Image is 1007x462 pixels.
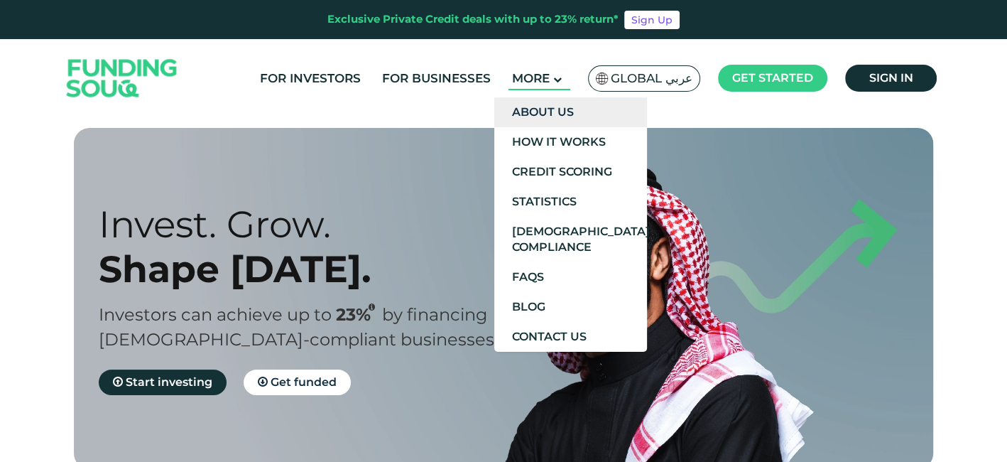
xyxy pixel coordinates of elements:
[271,375,337,389] span: Get funded
[379,67,494,90] a: For Businesses
[99,370,227,395] a: Start investing
[494,322,647,352] a: Contact Us
[99,202,528,247] div: Invest. Grow.
[244,370,351,395] a: Get funded
[99,304,332,325] span: Investors can achieve up to
[53,43,192,114] img: Logo
[327,11,619,28] div: Exclusive Private Credit deals with up to 23% return*
[494,187,647,217] a: Statistics
[732,71,813,85] span: Get started
[494,292,647,322] a: Blog
[869,71,913,85] span: Sign in
[512,71,550,85] span: More
[611,70,692,87] span: Global عربي
[494,97,647,127] a: About Us
[99,247,528,291] div: Shape [DATE].
[126,375,212,389] span: Start investing
[624,11,680,29] a: Sign Up
[845,65,937,92] a: Sign in
[369,303,375,311] i: 23% IRR (expected) ~ 15% Net yield (expected)
[494,217,647,262] a: [DEMOGRAPHIC_DATA] Compliance
[336,304,382,325] span: 23%
[494,262,647,292] a: FAQs
[596,72,609,85] img: SA Flag
[494,127,647,157] a: How It Works
[256,67,364,90] a: For Investors
[494,157,647,187] a: Credit Scoring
